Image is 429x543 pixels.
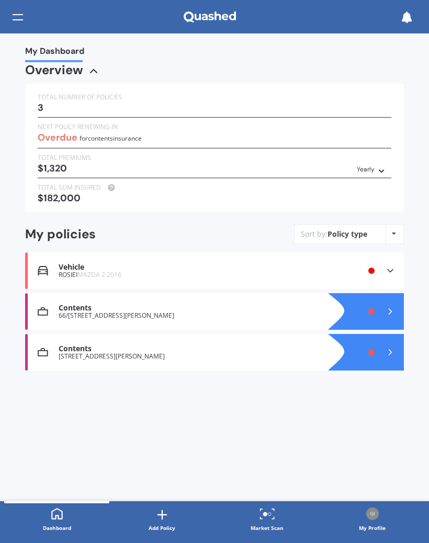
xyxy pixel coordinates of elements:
[38,182,391,193] div: TOTAL SUM INSURED
[80,134,142,143] span: for Contents insurance
[359,523,386,533] div: My Profile
[38,131,77,144] b: Overdue
[320,501,425,539] a: ProfileMy Profile
[38,153,391,163] div: TOTAL PREMIUMS
[59,271,325,279] div: ROSIEI
[77,270,121,279] span: MAZDA 2 2016
[43,523,71,533] div: Dashboard
[251,523,284,533] div: Market Scan
[59,312,325,319] div: 66/[STREET_ADDRESS][PERSON_NAME]
[109,501,214,539] a: Add Policy
[59,353,325,360] div: [STREET_ADDRESS][PERSON_NAME]
[38,122,391,132] div: NEXT POLICY RENEWING IN
[38,193,391,203] div: $182,000
[328,229,367,239] div: Policy type
[149,523,175,533] div: Add Policy
[214,501,320,539] a: Market Scan
[38,92,391,102] div: TOTAL NUMBER OF POLICIES
[25,227,208,242] div: My policies
[366,507,379,520] img: Profile
[357,164,375,175] div: Yearly
[4,501,109,539] a: Dashboard
[38,265,48,276] img: Vehicle
[301,229,367,239] div: Sort by:
[59,263,325,272] div: Vehicle
[59,344,325,353] div: Contents
[25,46,84,60] span: My Dashboard
[38,102,391,113] div: 3
[59,304,325,313] div: Contents
[38,347,48,357] img: Contents
[38,306,48,317] img: Contents
[25,65,83,75] div: Overview
[38,163,391,174] div: $1,320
